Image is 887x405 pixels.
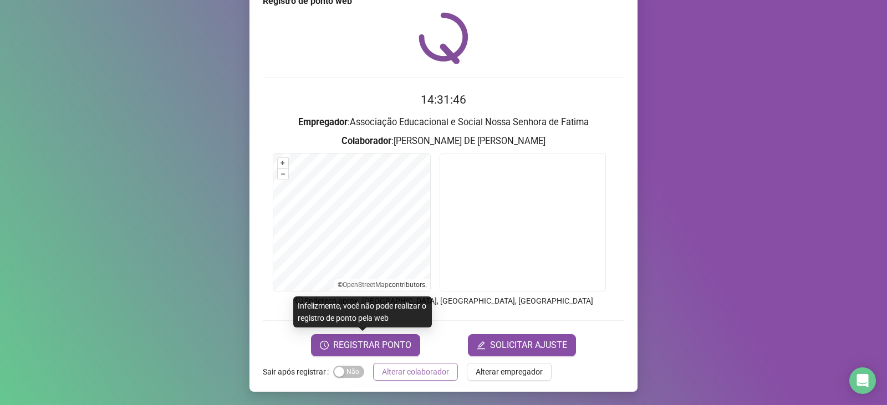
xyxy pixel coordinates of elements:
[373,363,458,381] button: Alterar colaborador
[467,363,552,381] button: Alterar empregador
[341,136,391,146] strong: Colaborador
[311,334,420,356] button: REGISTRAR PONTO
[278,158,288,168] button: +
[849,367,876,394] div: Open Intercom Messenger
[263,115,624,130] h3: : Associação Educacional e Social Nossa Senhora de Fatima
[278,169,288,180] button: –
[477,341,486,350] span: edit
[263,134,624,148] h3: : [PERSON_NAME] DE [PERSON_NAME]
[294,295,304,305] span: info-circle
[320,341,329,350] span: clock-circle
[293,296,432,327] div: Infelizmente, você não pode realizar o registro de ponto pela web
[468,334,576,356] button: editSOLICITAR AJUSTE
[421,93,466,106] time: 14:31:46
[343,281,389,289] a: OpenStreetMap
[476,366,543,378] span: Alterar empregador
[333,339,411,352] span: REGISTRAR PONTO
[298,117,348,127] strong: Empregador
[338,281,427,289] li: © contributors.
[263,363,333,381] label: Sair após registrar
[419,12,468,64] img: QRPoint
[382,366,449,378] span: Alterar colaborador
[263,295,624,307] p: Endereço aprox. : [GEOGRAPHIC_DATA], [GEOGRAPHIC_DATA], [GEOGRAPHIC_DATA]
[490,339,567,352] span: SOLICITAR AJUSTE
